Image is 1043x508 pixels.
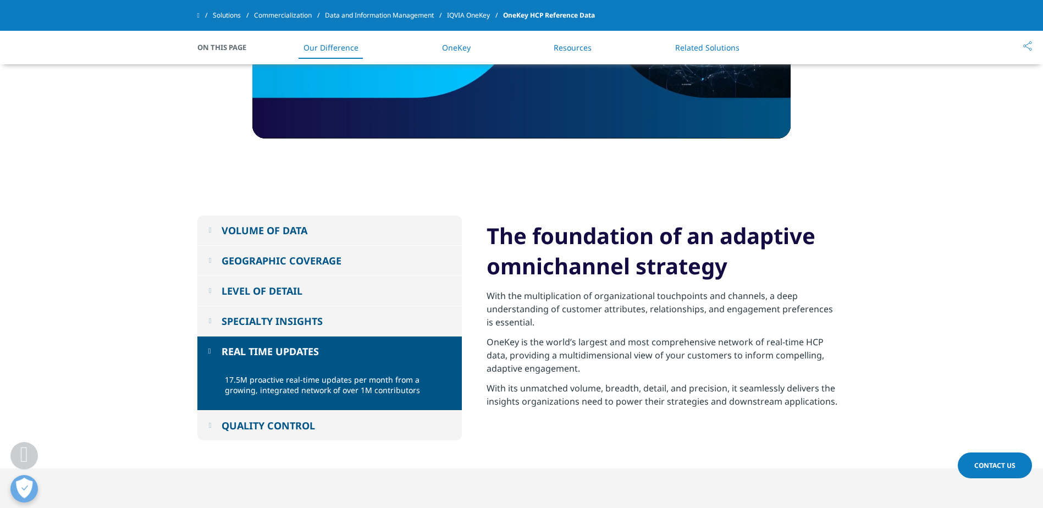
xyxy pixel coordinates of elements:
p: With the multiplication of organizational touchpoints and channels, a deep understanding of custo... [487,289,838,335]
a: Related Solutions [675,42,740,53]
button: REAL TIME UPDATES [197,336,462,366]
a: Our Difference [303,42,358,53]
a: IQVIA OneKey [447,5,503,25]
a: Contact Us [958,452,1032,478]
button: QUALITY CONTROL [197,411,462,440]
a: Solutions [213,5,254,25]
p: With its unmatched volume, breadth, detail, and precision, it seamlessly delivers the insights or... [487,382,838,415]
span: Contact Us [974,461,1016,470]
a: Resources [554,42,592,53]
div: VOLUME OF DATA [222,224,307,237]
button: LEVEL OF DETAIL [197,276,462,306]
button: GEOGRAPHIC COVERAGE [197,246,462,275]
a: Data and Information Management [325,5,447,25]
div: LEVEL OF DETAIL [222,284,302,297]
span: OneKey HCP Reference Data [503,5,595,25]
div: GEOGRAPHIC COVERAGE [222,254,341,267]
p: 17.5M proactive real-time updates per month from a growing, integrated network of over 1M contrib... [225,374,454,402]
button: SPECIALTY INSIGHTS [197,306,462,336]
a: Commercialization [254,5,325,25]
a: OneKey [442,42,471,53]
button: VOLUME OF DATA [197,216,462,245]
div: QUALITY CONTROL [222,419,315,432]
p: OneKey is the world’s largest and most comprehensive network of real-time HCP data, providing a m... [487,335,838,382]
button: Open Preferences [10,475,38,503]
h2: The foundation of an adaptive omnichannel strategy [487,220,838,289]
span: On This Page [197,42,258,53]
div: SPECIALTY INSIGHTS [222,314,323,328]
div: REAL TIME UPDATES [222,345,319,358]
